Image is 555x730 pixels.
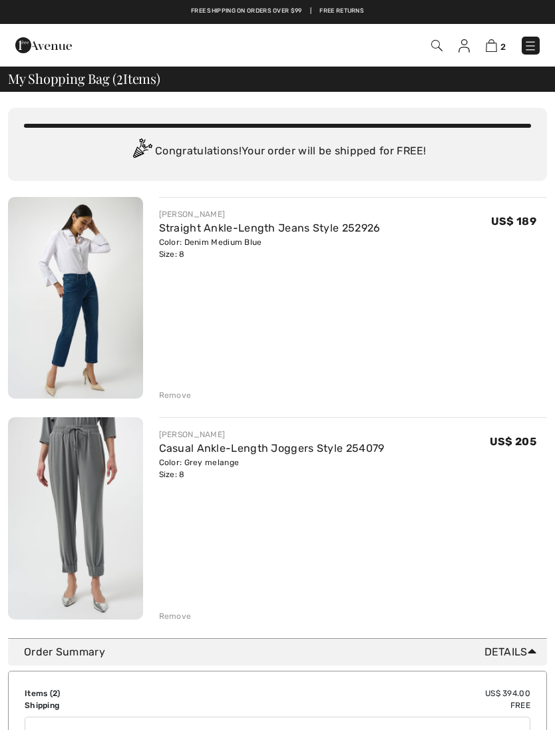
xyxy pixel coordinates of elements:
[431,40,443,51] img: Search
[53,689,57,698] span: 2
[319,7,364,16] a: Free Returns
[8,72,160,85] span: My Shopping Bag ( Items)
[25,699,205,711] td: Shipping
[116,69,123,86] span: 2
[24,644,542,660] div: Order Summary
[159,208,381,220] div: [PERSON_NAME]
[459,39,470,53] img: My Info
[159,442,385,455] a: Casual Ankle-Length Joggers Style 254079
[159,610,192,622] div: Remove
[15,38,72,51] a: 1ère Avenue
[310,7,311,16] span: |
[205,699,530,711] td: Free
[159,429,385,441] div: [PERSON_NAME]
[8,417,143,619] img: Casual Ankle-Length Joggers Style 254079
[159,236,381,260] div: Color: Denim Medium Blue Size: 8
[486,39,497,52] img: Shopping Bag
[8,197,143,399] img: Straight Ankle-Length Jeans Style 252926
[128,138,155,165] img: Congratulation2.svg
[15,32,72,59] img: 1ère Avenue
[490,435,536,448] span: US$ 205
[486,37,506,53] a: 2
[524,39,537,53] img: Menu
[500,42,506,52] span: 2
[484,644,542,660] span: Details
[205,687,530,699] td: US$ 394.00
[159,222,381,234] a: Straight Ankle-Length Jeans Style 252926
[491,215,536,228] span: US$ 189
[25,687,205,699] td: Items ( )
[159,456,385,480] div: Color: Grey melange Size: 8
[24,138,531,165] div: Congratulations! Your order will be shipped for FREE!
[191,7,302,16] a: Free shipping on orders over $99
[159,389,192,401] div: Remove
